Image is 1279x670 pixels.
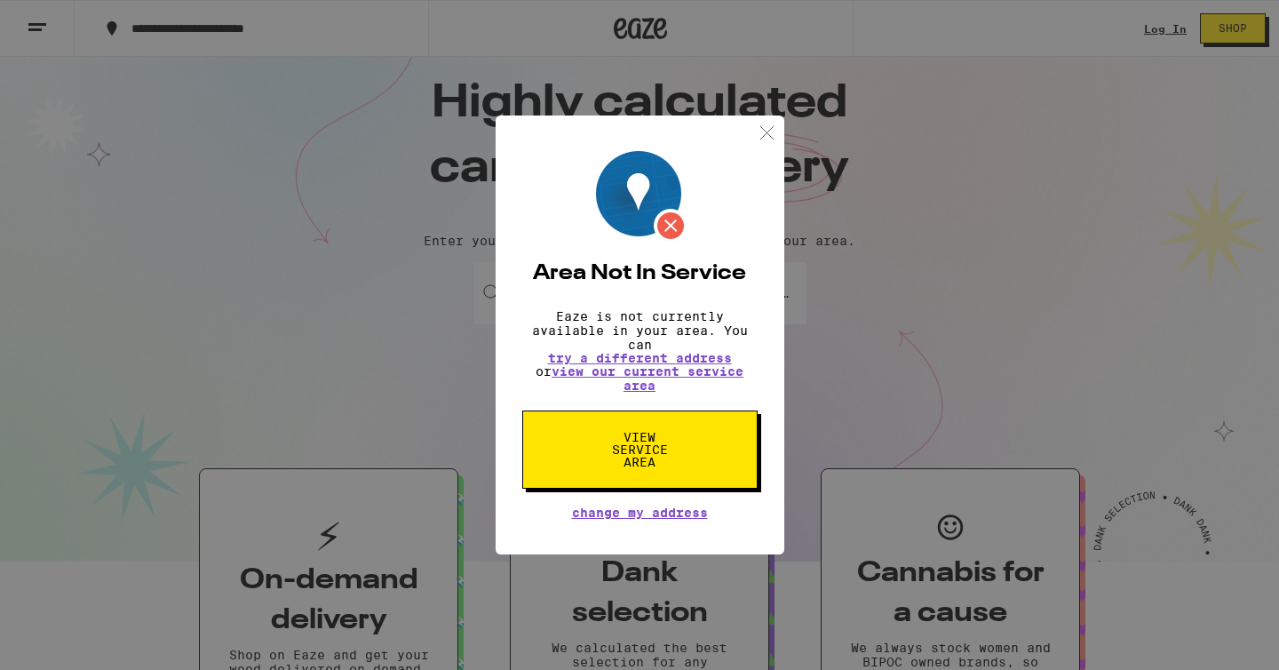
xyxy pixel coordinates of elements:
[594,431,686,468] span: View Service Area
[552,364,743,393] a: view our current service area
[596,151,687,243] img: Location
[522,430,758,444] a: View Service Area
[522,309,758,393] p: Eaze is not currently available in your area. You can or
[756,122,778,144] img: close.svg
[522,411,758,489] button: View Service Area
[572,506,708,519] button: Change My Address
[548,352,732,364] button: try a different address
[11,12,128,27] span: Hi. Need any help?
[522,263,758,284] h2: Area Not In Service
